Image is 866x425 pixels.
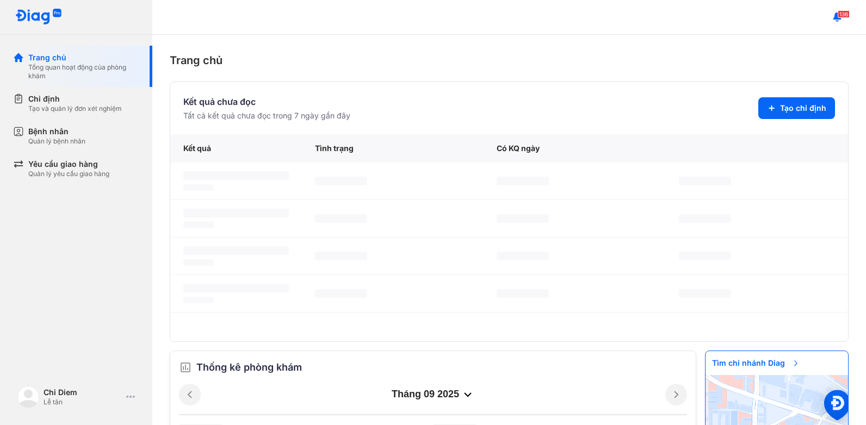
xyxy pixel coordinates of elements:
[44,387,122,398] div: Chi Diem
[679,289,731,298] span: ‌
[15,9,62,26] img: logo
[170,134,302,162] div: Kết quả
[28,52,139,63] div: Trang chủ
[28,63,139,80] div: Tổng quan hoạt động của phòng khám
[302,134,484,162] div: Tình trạng
[183,222,214,228] span: ‌
[183,171,289,180] span: ‌
[28,104,122,113] div: Tạo và quản lý đơn xét nghiệm
[44,398,122,407] div: Lễ tân
[183,284,289,292] span: ‌
[183,95,350,108] div: Kết quả chưa đọc
[315,177,367,185] span: ‌
[315,252,367,260] span: ‌
[196,360,302,375] span: Thống kê phòng khám
[28,170,109,178] div: Quản lý yêu cầu giao hàng
[28,137,85,146] div: Quản lý bệnh nhân
[183,297,214,303] span: ‌
[183,246,289,255] span: ‌
[497,214,549,223] span: ‌
[183,209,289,217] span: ‌
[201,388,665,401] div: tháng 09 2025
[183,259,214,266] span: ‌
[315,289,367,298] span: ‌
[183,184,214,191] span: ‌
[179,361,192,374] img: order.5a6da16c.svg
[28,126,85,137] div: Bệnh nhân
[497,252,549,260] span: ‌
[706,351,807,375] span: Tìm chi nhánh Diag
[679,252,731,260] span: ‌
[679,177,731,185] span: ‌
[28,159,109,170] div: Yêu cầu giao hàng
[484,134,666,162] div: Có KQ ngày
[315,214,367,223] span: ‌
[758,97,835,119] button: Tạo chỉ định
[497,177,549,185] span: ‌
[17,386,39,408] img: logo
[170,52,849,68] div: Trang chủ
[838,10,850,18] span: 136
[497,289,549,298] span: ‌
[183,110,350,121] div: Tất cả kết quả chưa đọc trong 7 ngày gần đây
[780,103,826,114] span: Tạo chỉ định
[679,214,731,223] span: ‌
[28,93,122,104] div: Chỉ định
